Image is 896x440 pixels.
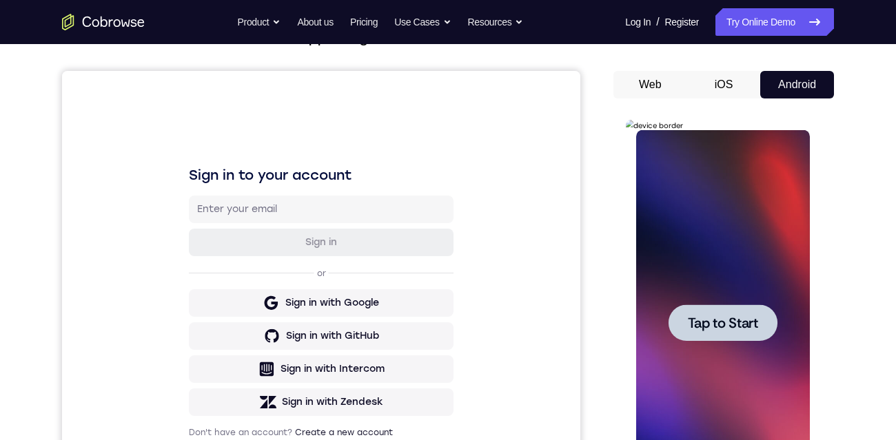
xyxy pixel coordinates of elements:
div: Sign in with Zendesk [220,324,321,338]
button: Sign in with Zendesk [127,317,391,345]
a: Log In [625,8,651,36]
span: / [656,14,659,30]
button: Product [238,8,281,36]
p: or [252,197,267,208]
h1: Sign in to your account [127,94,391,114]
div: Sign in with Google [223,225,317,239]
div: Sign in with GitHub [224,258,317,272]
button: Use Cases [394,8,451,36]
button: Resources [468,8,524,36]
a: Try Online Demo [715,8,834,36]
button: Sign in with Intercom [127,284,391,312]
a: Create a new account [233,357,331,366]
span: Tap to Start [62,196,132,210]
div: Sign in with Intercom [218,291,323,305]
button: iOS [687,71,761,98]
a: Go to the home page [62,14,145,30]
a: Register [665,8,699,36]
button: Sign in [127,158,391,185]
p: Don't have an account? [127,356,391,367]
button: Tap to Start [43,185,152,221]
button: Sign in with GitHub [127,251,391,279]
a: Pricing [350,8,378,36]
button: Sign in with Google [127,218,391,246]
a: About us [297,8,333,36]
button: Web [613,71,687,98]
button: Android [760,71,834,98]
input: Enter your email [135,132,383,145]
